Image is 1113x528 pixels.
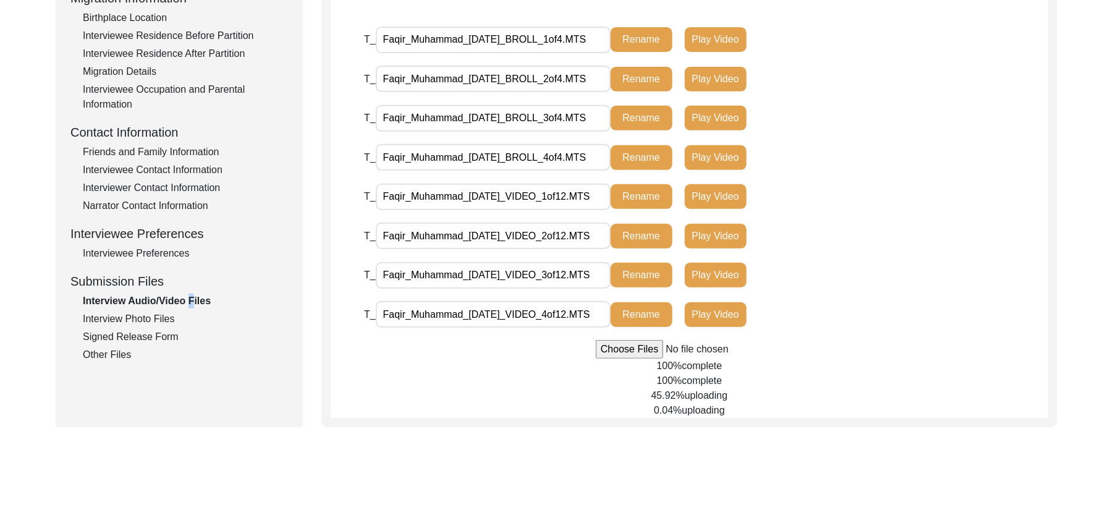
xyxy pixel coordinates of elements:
[685,106,747,130] button: Play Video
[83,181,288,195] div: Interviewer Contact Information
[83,312,288,326] div: Interview Photo Files
[685,27,747,52] button: Play Video
[685,184,747,209] button: Play Video
[685,302,747,327] button: Play Video
[611,184,672,209] button: Rename
[83,82,288,112] div: Interviewee Occupation and Parental Information
[685,145,747,170] button: Play Video
[682,360,722,371] span: complete
[364,309,376,320] span: T_
[364,231,376,241] span: T_
[70,224,288,243] div: Interviewee Preferences
[685,390,727,401] span: uploading
[682,375,722,386] span: complete
[83,246,288,261] div: Interviewee Preferences
[685,263,747,287] button: Play Video
[83,163,288,177] div: Interviewee Contact Information
[83,330,288,344] div: Signed Release Form
[83,11,288,25] div: Birthplace Location
[611,145,672,170] button: Rename
[364,74,376,84] span: T_
[611,106,672,130] button: Rename
[70,272,288,291] div: Submission Files
[611,263,672,287] button: Rename
[364,34,376,45] span: T_
[657,360,682,371] span: 100%
[83,145,288,160] div: Friends and Family Information
[654,405,682,415] span: 0.04%
[611,67,672,92] button: Rename
[651,390,685,401] span: 45.92%
[657,375,682,386] span: 100%
[83,46,288,61] div: Interviewee Residence After Partition
[364,191,376,202] span: T_
[611,27,672,52] button: Rename
[83,28,288,43] div: Interviewee Residence Before Partition
[83,64,288,79] div: Migration Details
[611,224,672,249] button: Rename
[364,152,376,163] span: T_
[83,347,288,362] div: Other Files
[70,123,288,142] div: Contact Information
[685,224,747,249] button: Play Video
[364,113,376,123] span: T_
[83,198,288,213] div: Narrator Contact Information
[682,405,724,415] span: uploading
[611,302,672,327] button: Rename
[364,270,376,280] span: T_
[685,67,747,92] button: Play Video
[83,294,288,309] div: Interview Audio/Video Files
